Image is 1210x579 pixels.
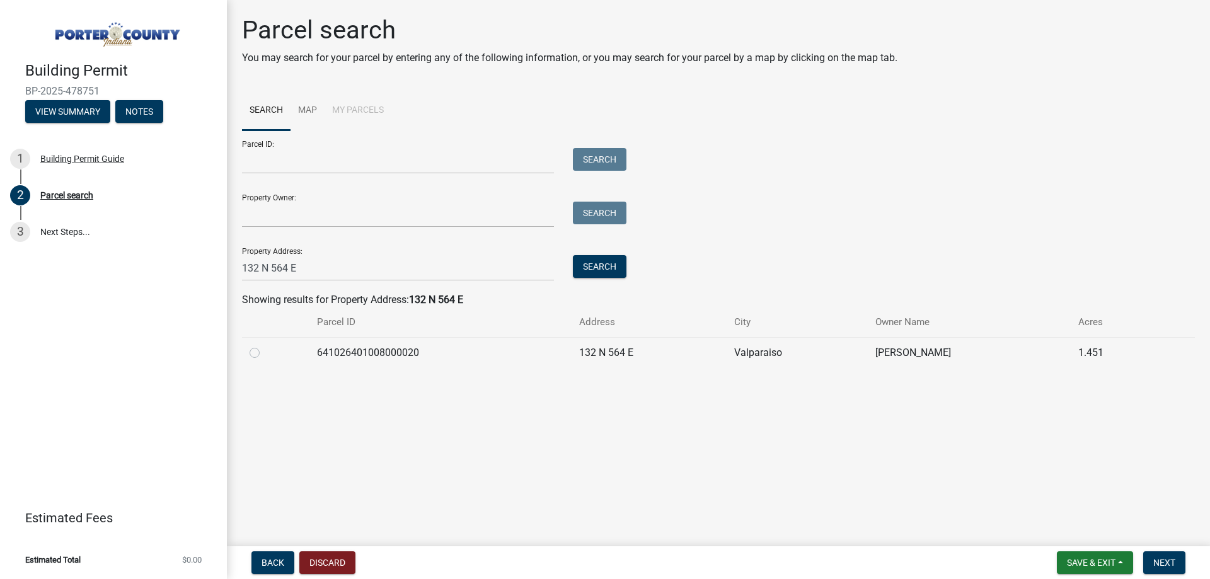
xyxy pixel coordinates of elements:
[242,91,291,131] a: Search
[572,337,727,368] td: 132 N 564 E
[1067,558,1115,568] span: Save & Exit
[299,551,355,574] button: Discard
[25,100,110,123] button: View Summary
[727,337,868,368] td: Valparaiso
[572,307,727,337] th: Address
[1057,551,1133,574] button: Save & Exit
[868,337,1071,368] td: [PERSON_NAME]
[309,307,572,337] th: Parcel ID
[573,202,626,224] button: Search
[1071,307,1161,337] th: Acres
[409,294,463,306] strong: 132 N 564 E
[1071,337,1161,368] td: 1.451
[10,185,30,205] div: 2
[1143,551,1185,574] button: Next
[573,255,626,278] button: Search
[242,50,897,66] p: You may search for your parcel by entering any of the following information, or you may search fo...
[291,91,325,131] a: Map
[25,85,202,97] span: BP-2025-478751
[868,307,1071,337] th: Owner Name
[40,154,124,163] div: Building Permit Guide
[25,107,110,117] wm-modal-confirm: Summary
[25,13,207,49] img: Porter County, Indiana
[10,505,207,530] a: Estimated Fees
[573,148,626,171] button: Search
[115,107,163,117] wm-modal-confirm: Notes
[242,292,1195,307] div: Showing results for Property Address:
[10,149,30,169] div: 1
[25,62,217,80] h4: Building Permit
[115,100,163,123] button: Notes
[309,337,572,368] td: 641026401008000020
[25,556,81,564] span: Estimated Total
[251,551,294,574] button: Back
[1153,558,1175,568] span: Next
[262,558,284,568] span: Back
[242,15,897,45] h1: Parcel search
[10,222,30,242] div: 3
[40,191,93,200] div: Parcel search
[182,556,202,564] span: $0.00
[727,307,868,337] th: City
